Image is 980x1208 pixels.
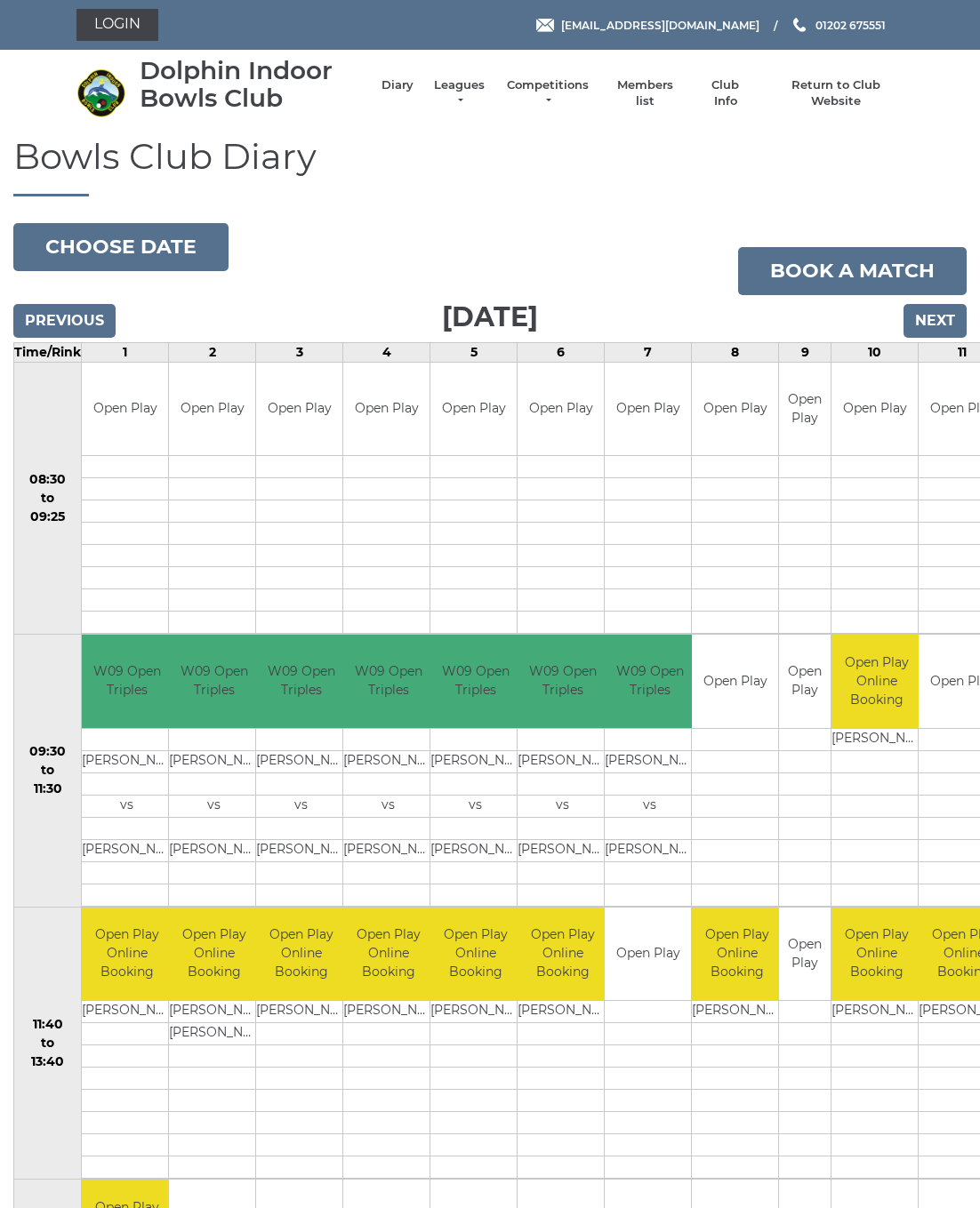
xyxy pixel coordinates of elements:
[140,57,364,112] div: Dolphin Indoor Bowls Club
[518,635,607,728] td: W09 Open Triples
[343,363,430,456] td: Open Play
[169,1023,259,1045] td: [PERSON_NAME]
[256,908,346,1001] td: Open Play Online Booking
[791,17,886,34] a: Phone us 01202 675551
[831,635,921,728] td: Open Play Online Booking
[169,363,255,456] td: Open Play
[430,908,520,1001] td: Open Play Online Booking
[605,908,691,1001] td: Open Play
[430,342,518,362] td: 5
[256,795,346,817] td: vs
[605,795,695,817] td: vs
[13,304,116,338] input: Previous
[256,750,346,772] td: [PERSON_NAME]
[14,342,82,362] td: Time/Rink
[518,342,605,362] td: 6
[343,908,433,1001] td: Open Play Online Booking
[769,77,904,109] a: Return to Club Website
[343,795,433,817] td: vs
[256,1001,346,1023] td: [PERSON_NAME]
[518,839,607,861] td: [PERSON_NAME]
[430,795,520,817] td: vs
[779,363,831,456] td: Open Play
[169,839,259,861] td: [PERSON_NAME]
[82,635,172,728] td: W09 Open Triples
[607,77,681,109] a: Members list
[169,1001,259,1023] td: [PERSON_NAME]
[169,795,259,817] td: vs
[692,342,779,362] td: 8
[82,908,172,1001] td: Open Play Online Booking
[430,750,520,772] td: [PERSON_NAME]
[536,19,554,32] img: Email
[13,223,229,271] button: Choose date
[169,635,259,728] td: W09 Open Triples
[430,1001,520,1023] td: [PERSON_NAME]
[82,363,168,456] td: Open Play
[169,342,256,362] td: 2
[831,728,921,750] td: [PERSON_NAME]
[13,137,967,196] h1: Bowls Club Diary
[169,908,259,1001] td: Open Play Online Booking
[793,18,806,32] img: Phone us
[14,907,82,1180] td: 11:40 to 13:40
[692,635,778,728] td: Open Play
[518,750,607,772] td: [PERSON_NAME]
[692,363,778,456] td: Open Play
[343,1001,433,1023] td: [PERSON_NAME]
[76,68,125,117] img: Dolphin Indoor Bowls Club
[256,363,342,456] td: Open Play
[343,839,433,861] td: [PERSON_NAME]
[82,750,172,772] td: [PERSON_NAME]
[169,750,259,772] td: [PERSON_NAME]
[831,342,919,362] td: 10
[82,795,172,817] td: vs
[779,635,831,728] td: Open Play
[831,908,921,1001] td: Open Play Online Booking
[779,342,831,362] td: 9
[430,363,517,456] td: Open Play
[430,839,520,861] td: [PERSON_NAME]
[692,908,782,1001] td: Open Play Online Booking
[256,635,346,728] td: W09 Open Triples
[605,839,695,861] td: [PERSON_NAME]
[430,635,520,728] td: W09 Open Triples
[82,1001,172,1023] td: [PERSON_NAME]
[692,1001,782,1023] td: [PERSON_NAME]
[536,17,759,34] a: Email [EMAIL_ADDRESS][DOMAIN_NAME]
[343,342,430,362] td: 4
[518,363,604,456] td: Open Play
[505,77,590,109] a: Competitions
[431,77,487,109] a: Leagues
[779,908,831,1001] td: Open Play
[605,750,695,772] td: [PERSON_NAME]
[82,342,169,362] td: 1
[256,342,343,362] td: 3
[256,839,346,861] td: [PERSON_NAME]
[518,908,607,1001] td: Open Play Online Booking
[82,839,172,861] td: [PERSON_NAME]
[14,635,82,908] td: 09:30 to 11:30
[343,635,433,728] td: W09 Open Triples
[904,304,967,338] input: Next
[14,362,82,635] td: 08:30 to 09:25
[605,635,695,728] td: W09 Open Triples
[343,750,433,772] td: [PERSON_NAME]
[605,363,691,456] td: Open Play
[382,77,414,93] a: Diary
[518,1001,607,1023] td: [PERSON_NAME]
[831,363,918,456] td: Open Play
[738,247,967,295] a: Book a match
[700,77,751,109] a: Club Info
[605,342,692,362] td: 7
[561,18,759,31] span: [EMAIL_ADDRESS][DOMAIN_NAME]
[518,795,607,817] td: vs
[815,18,886,31] span: 01202 675551
[831,1001,921,1023] td: [PERSON_NAME]
[76,9,158,41] a: Login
